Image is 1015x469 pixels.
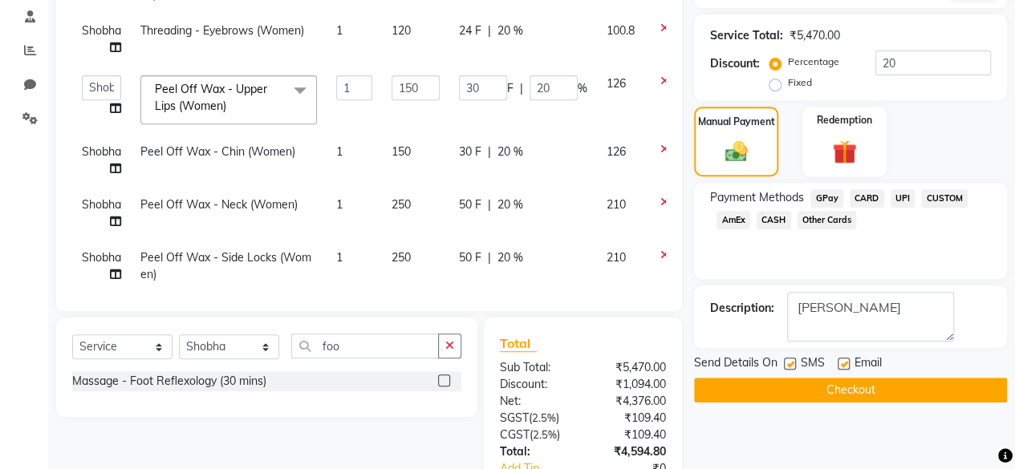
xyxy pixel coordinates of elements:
[698,115,775,129] label: Manual Payment
[717,211,750,229] span: AmEx
[533,428,557,441] span: 2.5%
[790,27,840,44] div: ₹5,470.00
[583,410,678,427] div: ₹109.40
[488,376,583,393] div: Discount:
[497,196,523,213] span: 20 %
[607,250,626,265] span: 210
[810,189,843,208] span: GPay
[140,23,304,38] span: Threading - Eyebrows (Women)
[607,144,626,159] span: 126
[488,393,583,410] div: Net:
[710,189,804,206] span: Payment Methods
[488,427,583,443] div: ( )
[291,334,439,358] input: Search or Scan
[497,22,523,39] span: 20 %
[392,23,411,38] span: 120
[500,410,529,425] span: SGST
[226,99,233,113] a: x
[459,144,481,160] span: 30 F
[488,410,583,427] div: ( )
[855,354,882,374] span: Email
[757,211,791,229] span: CASH
[488,196,491,213] span: |
[607,23,635,38] span: 100.8
[801,354,825,374] span: SMS
[497,144,523,160] span: 20 %
[694,354,777,374] span: Send Details On
[710,300,774,317] div: Description:
[607,76,626,91] span: 126
[817,113,872,127] label: Redemption
[392,197,411,212] span: 250
[82,250,121,265] span: Shobha
[578,80,587,97] span: %
[497,249,523,266] span: 20 %
[607,197,626,212] span: 210
[459,196,481,213] span: 50 F
[694,378,1007,402] button: Checkout
[82,144,121,159] span: Shobha
[583,393,678,410] div: ₹4,376.00
[825,137,864,167] img: _gift.svg
[336,144,343,159] span: 1
[140,197,298,212] span: Peel Off Wax - Neck (Women)
[140,250,311,281] span: Peel Off Wax - Side Locks (Women)
[82,197,121,212] span: Shobha
[488,22,491,39] span: |
[459,22,481,39] span: 24 F
[798,211,857,229] span: Other Cards
[392,144,411,159] span: 150
[583,427,678,443] div: ₹109.40
[500,427,530,442] span: CGST
[82,23,121,38] span: Shobha
[72,373,266,390] div: Massage - Foot Reflexology (30 mins)
[336,197,343,212] span: 1
[891,189,916,208] span: UPI
[583,359,678,376] div: ₹5,470.00
[850,189,884,208] span: CARD
[500,335,537,352] span: Total
[710,27,783,44] div: Service Total:
[459,249,481,266] span: 50 F
[520,80,523,97] span: |
[532,411,556,424] span: 2.5%
[488,443,583,460] div: Total:
[336,250,343,265] span: 1
[336,23,343,38] span: 1
[921,189,968,208] span: CUSTOM
[788,75,812,90] label: Fixed
[718,139,755,164] img: _cash.svg
[583,443,678,460] div: ₹4,594.80
[488,144,491,160] span: |
[788,55,839,69] label: Percentage
[488,249,491,266] span: |
[392,250,411,265] span: 250
[488,359,583,376] div: Sub Total:
[583,376,678,393] div: ₹1,094.00
[140,144,295,159] span: Peel Off Wax - Chin (Women)
[507,80,514,97] span: F
[710,55,760,72] div: Discount:
[155,82,267,113] span: Peel Off Wax - Upper Lips (Women)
